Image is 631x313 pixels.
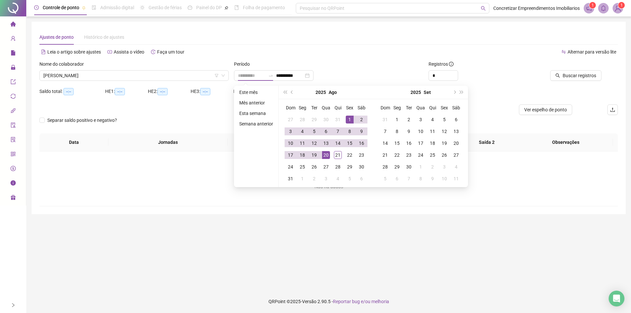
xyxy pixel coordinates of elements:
[296,137,308,149] td: 2025-08-11
[405,139,413,147] div: 16
[281,86,289,99] button: super-prev-year
[438,137,450,149] td: 2025-09-19
[356,125,367,137] td: 2025-08-09
[440,116,448,123] div: 5
[450,149,462,161] td: 2025-09-27
[140,5,145,10] span: sun
[285,161,296,173] td: 2025-08-24
[82,6,86,10] span: pushpin
[285,173,296,185] td: 2025-08-31
[332,173,344,185] td: 2025-09-04
[415,137,427,149] td: 2025-09-17
[346,163,354,171] div: 29
[287,127,294,135] div: 3
[391,137,403,149] td: 2025-09-15
[452,163,460,171] div: 4
[391,173,403,185] td: 2025-10-06
[391,125,403,137] td: 2025-09-08
[334,127,342,135] div: 7
[415,149,427,161] td: 2025-09-24
[332,102,344,114] th: Qui
[356,102,367,114] th: Sáb
[45,117,120,124] span: Separar saldo positivo e negativo?
[438,149,450,161] td: 2025-09-26
[285,114,296,125] td: 2025-07-27
[296,173,308,185] td: 2025-09-01
[403,137,415,149] td: 2025-09-16
[403,173,415,185] td: 2025-10-07
[11,148,16,162] span: qrcode
[296,114,308,125] td: 2025-07-28
[438,161,450,173] td: 2025-10-03
[308,114,320,125] td: 2025-07-29
[11,134,16,147] span: solution
[415,173,427,185] td: 2025-10-08
[346,175,354,183] div: 5
[308,125,320,137] td: 2025-08-05
[310,127,318,135] div: 5
[11,120,16,133] span: audit
[39,34,74,40] span: Ajustes de ponto
[344,173,356,185] td: 2025-09-05
[346,139,354,147] div: 15
[440,127,448,135] div: 12
[322,151,330,159] div: 20
[410,86,421,99] button: year panel
[346,127,354,135] div: 8
[310,151,318,159] div: 19
[450,173,462,185] td: 2025-10-11
[379,173,391,185] td: 2025-10-05
[417,151,425,159] div: 24
[285,149,296,161] td: 2025-08-17
[586,5,592,11] span: notification
[405,116,413,123] div: 2
[379,149,391,161] td: 2025-09-21
[417,116,425,123] div: 3
[105,88,148,95] div: HE 1:
[298,116,306,123] div: 28
[356,161,367,173] td: 2025-08-30
[393,163,401,171] div: 29
[381,139,389,147] div: 14
[493,5,580,12] span: Concretizar Empreendimentos Imobiliarios
[188,5,192,10] span: dashboard
[310,175,318,183] div: 2
[11,18,16,32] span: home
[228,133,302,151] th: Entrada 1
[298,163,306,171] div: 25
[298,127,306,135] div: 4
[63,88,74,95] span: --:--
[450,133,524,151] th: Saída 2
[215,74,219,78] span: filter
[405,163,413,171] div: 30
[356,149,367,161] td: 2025-08-23
[296,102,308,114] th: Seg
[391,149,403,161] td: 2025-09-22
[47,183,610,190] div: Não há dados
[344,102,356,114] th: Sex
[379,102,391,114] th: Dom
[451,86,458,99] button: next-year
[391,114,403,125] td: 2025-09-01
[344,161,356,173] td: 2025-08-29
[379,137,391,149] td: 2025-09-14
[332,149,344,161] td: 2025-08-21
[310,139,318,147] div: 12
[403,125,415,137] td: 2025-09-09
[107,50,112,54] span: youtube
[322,139,330,147] div: 13
[310,116,318,123] div: 29
[358,127,365,135] div: 9
[450,161,462,173] td: 2025-10-04
[417,175,425,183] div: 8
[332,125,344,137] td: 2025-08-07
[322,175,330,183] div: 3
[429,163,436,171] div: 2
[524,139,608,146] span: Observações
[393,139,401,147] div: 15
[344,114,356,125] td: 2025-08-01
[298,139,306,147] div: 11
[285,125,296,137] td: 2025-08-03
[114,49,144,55] span: Assista o vídeo
[43,71,225,80] span: ALESSANDRA OLIVEIRA VIEIRA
